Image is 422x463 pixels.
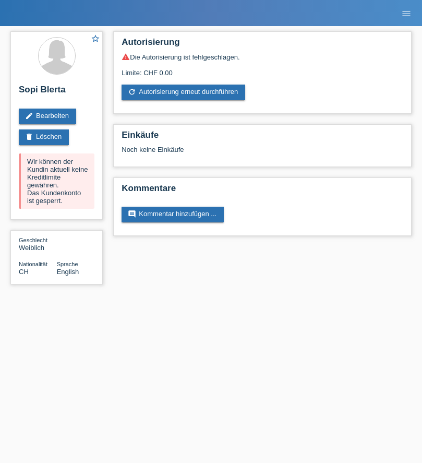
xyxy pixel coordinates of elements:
span: English [57,268,79,276]
a: refreshAutorisierung erneut durchführen [122,85,245,100]
span: Schweiz [19,268,29,276]
span: Nationalität [19,261,47,267]
a: commentKommentar hinzufügen ... [122,207,224,222]
i: refresh [128,88,136,96]
span: Sprache [57,261,78,267]
h2: Autorisierung [122,37,403,53]
i: warning [122,53,130,61]
a: star_border [91,34,100,45]
i: delete [25,133,33,141]
span: Geschlecht [19,237,47,243]
div: Weiblich [19,236,57,252]
i: menu [401,8,412,19]
h2: Sopi Blerta [19,85,94,100]
i: comment [128,210,136,218]
div: Die Autorisierung ist fehlgeschlagen. [122,53,403,61]
a: deleteLöschen [19,129,69,145]
h2: Kommentare [122,183,403,199]
h2: Einkäufe [122,130,403,146]
a: menu [396,10,417,16]
a: editBearbeiten [19,109,76,124]
i: star_border [91,34,100,43]
div: Noch keine Einkäufe [122,146,403,161]
div: Wir können der Kundin aktuell keine Kreditlimite gewähren. Das Kundenkonto ist gesperrt. [19,153,94,209]
div: Limite: CHF 0.00 [122,61,403,77]
i: edit [25,112,33,120]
